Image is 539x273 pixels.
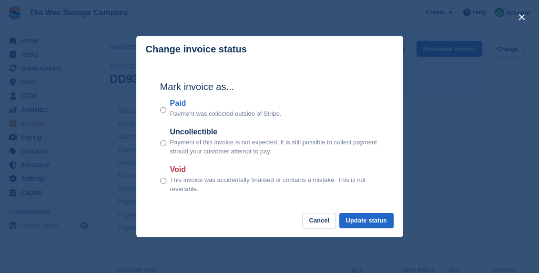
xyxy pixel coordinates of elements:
p: Change invoice status [146,44,247,55]
button: Update status [339,213,394,229]
button: close [514,10,529,25]
p: Payment of this invoice is not expected. It is still possible to collect payment should your cust... [170,138,379,156]
p: This invoice was accidentally finalised or contains a mistake. This is not reversible. [170,175,379,194]
label: Uncollectible [170,126,379,138]
button: Cancel [302,213,336,229]
label: Paid [170,98,282,109]
h2: Mark invoice as... [160,80,379,94]
p: Payment was collected outside of Stripe. [170,109,282,119]
label: Void [170,164,379,175]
